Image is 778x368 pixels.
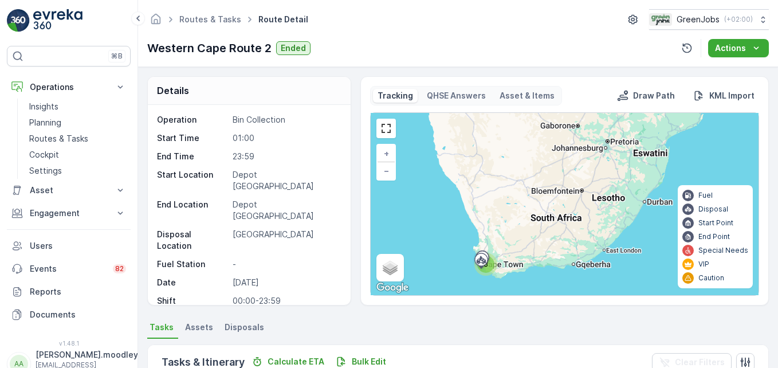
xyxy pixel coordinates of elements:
a: Open this area in Google Maps (opens a new window) [374,280,411,295]
a: Settings [25,163,131,179]
p: Disposal [698,205,728,214]
a: Zoom In [378,145,395,162]
p: Settings [29,165,62,177]
p: [GEOGRAPHIC_DATA] [233,229,339,252]
button: Engagement [7,202,131,225]
button: Asset [7,179,131,202]
p: Depot [GEOGRAPHIC_DATA] [233,169,339,192]
p: Reports [30,286,126,297]
p: Insights [29,101,58,112]
p: Asset [30,185,108,196]
p: Bulk Edit [352,356,386,367]
button: Draw Path [612,89,679,103]
a: Cockpit [25,147,131,163]
img: logo [7,9,30,32]
p: [DATE] [233,277,339,288]
p: KML Import [709,90,755,101]
p: Fuel [698,191,713,200]
p: - [233,259,339,270]
span: Route Detail [256,14,311,25]
a: Users [7,234,131,257]
p: Bin Collection [233,114,339,126]
p: Details [157,84,189,97]
p: 00:00-23:59 [233,295,339,307]
button: KML Import [689,89,759,103]
span: v 1.48.1 [7,340,131,347]
p: Calculate ETA [268,356,324,367]
span: + [384,148,389,158]
span: − [384,166,390,175]
p: Date [157,277,228,288]
p: Engagement [30,208,108,219]
p: Draw Path [633,90,675,101]
a: Planning [25,115,131,131]
a: Reports [7,280,131,303]
button: Operations [7,76,131,99]
p: Users [30,240,126,252]
p: ( +02:00 ) [724,15,753,24]
p: Operations [30,81,108,93]
span: Assets [185,322,213,333]
p: Ended [281,42,306,54]
button: Actions [708,39,769,57]
p: End Point [698,232,730,241]
p: End Time [157,151,228,162]
a: Routes & Tasks [25,131,131,147]
p: VIP [698,260,709,269]
button: GreenJobs(+02:00) [649,9,769,30]
p: Western Cape Route 2 [147,40,272,57]
p: Documents [30,309,126,320]
a: Homepage [150,17,162,27]
button: Ended [276,41,311,55]
p: Fuel Station [157,259,228,270]
p: 82 [115,264,124,273]
p: Disposal Location [157,229,228,252]
span: Disposals [225,322,264,333]
p: Shift [157,295,228,307]
p: ⌘B [111,52,123,61]
p: Caution [698,273,724,283]
p: Operation [157,114,228,126]
p: 23:59 [233,151,339,162]
p: Events [30,263,106,275]
a: Events82 [7,257,131,280]
p: GreenJobs [677,14,720,25]
img: logo_light-DOdMpM7g.png [33,9,82,32]
p: Start Point [698,218,733,228]
a: Zoom Out [378,162,395,179]
p: Actions [715,42,746,54]
p: Depot [GEOGRAPHIC_DATA] [233,199,339,222]
div: 0 [371,113,759,295]
p: Clear Filters [675,357,725,368]
p: Asset & Items [500,90,555,101]
p: Start Location [157,169,228,192]
p: Planning [29,117,61,128]
span: Tasks [150,322,174,333]
p: Special Needs [698,246,748,255]
a: Documents [7,303,131,326]
p: End Location [157,199,228,222]
p: Cockpit [29,149,59,160]
p: 01:00 [233,132,339,144]
img: Green_Jobs_Logo.png [649,13,672,26]
a: Insights [25,99,131,115]
img: Google [374,280,411,295]
p: Tracking [378,90,413,101]
p: [PERSON_NAME].moodley [36,349,138,361]
a: View Fullscreen [378,120,395,137]
p: QHSE Answers [427,90,486,101]
p: Routes & Tasks [29,133,88,144]
a: Routes & Tasks [179,14,241,24]
p: Start Time [157,132,228,144]
a: Layers [378,255,403,280]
